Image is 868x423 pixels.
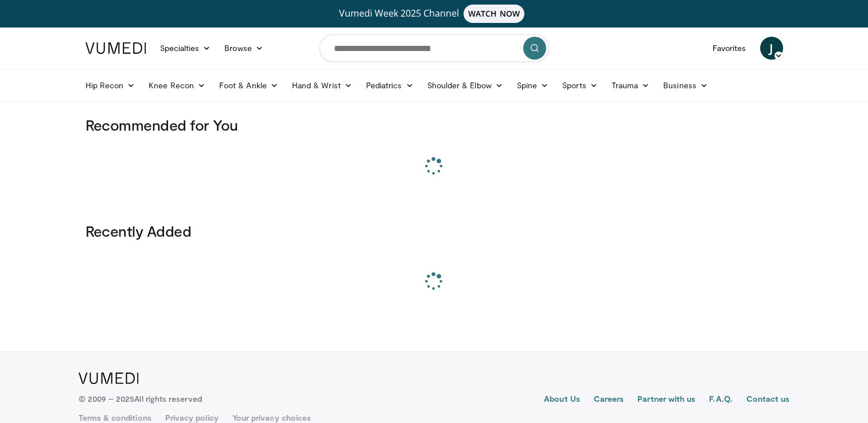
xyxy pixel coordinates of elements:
a: Spine [510,74,555,97]
a: Hand & Wrist [285,74,359,97]
a: Browse [217,37,270,60]
a: Pediatrics [359,74,421,97]
p: © 2009 – 2025 [79,393,202,405]
a: Contact us [746,393,790,407]
a: Foot & Ankle [212,74,285,97]
h3: Recently Added [85,222,783,240]
a: Partner with us [637,393,695,407]
a: About Us [544,393,580,407]
input: Search topics, interventions [320,34,549,62]
img: VuMedi Logo [79,373,139,384]
a: Favorites [706,37,753,60]
a: Hip Recon [79,74,142,97]
a: Knee Recon [142,74,212,97]
a: Careers [594,393,624,407]
h3: Recommended for You [85,116,783,134]
a: Business [656,74,715,97]
a: Trauma [605,74,657,97]
a: J [760,37,783,60]
a: Specialties [153,37,218,60]
img: VuMedi Logo [85,42,146,54]
a: Vumedi Week 2025 ChannelWATCH NOW [87,5,781,23]
a: Shoulder & Elbow [421,74,510,97]
a: F.A.Q. [709,393,732,407]
span: All rights reserved [134,394,201,404]
a: Sports [555,74,605,97]
span: WATCH NOW [464,5,524,23]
